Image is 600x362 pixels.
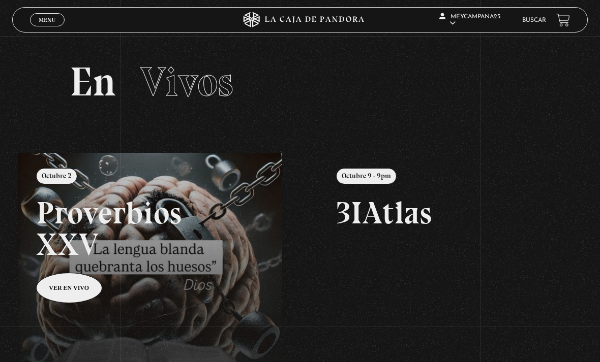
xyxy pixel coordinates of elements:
a: View your shopping cart [556,13,570,27]
a: Buscar [522,17,546,23]
h2: En [70,61,530,102]
span: Vivos [140,57,233,106]
span: Meycampana23 [439,14,500,26]
span: Cerrar [36,25,59,32]
span: Menu [39,17,55,23]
